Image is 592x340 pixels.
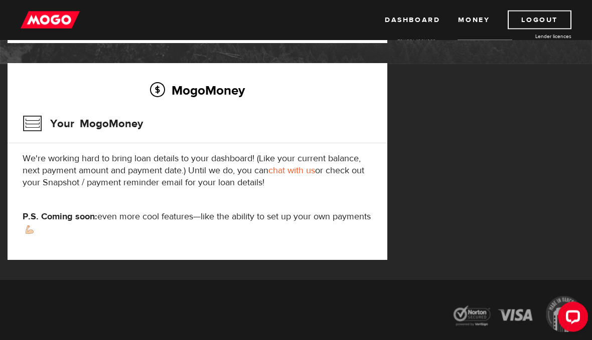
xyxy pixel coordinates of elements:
img: strong arm emoji [26,226,34,234]
img: mogo_logo-11ee424be714fa7cbb0f0f49df9e16ec.png [21,11,80,30]
a: chat with us [268,165,315,177]
a: Money [458,11,490,30]
strong: P.S. Coming soon: [23,211,97,223]
p: We're working hard to bring loan details to your dashboard! (Like your current balance, next paym... [23,153,372,189]
a: Logout [508,11,571,30]
h2: MogoMoney [23,80,372,101]
p: even more cool features—like the ability to set up your own payments [23,211,372,235]
a: Lender licences [496,33,571,40]
a: Dashboard [385,11,440,30]
iframe: LiveChat chat widget [550,298,592,340]
h3: Your MogoMoney [23,111,143,137]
